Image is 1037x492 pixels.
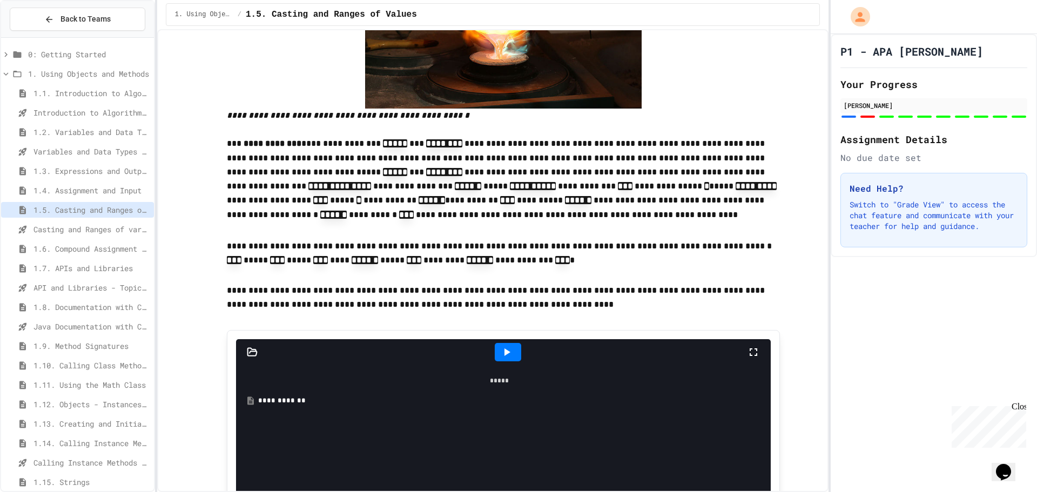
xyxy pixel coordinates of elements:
h2: Assignment Details [840,132,1027,147]
span: 1.14. Calling Instance Methods [33,437,150,449]
span: 1.3. Expressions and Output [New] [33,165,150,177]
span: 1.8. Documentation with Comments and Preconditions [33,301,150,313]
h1: P1 - APA [PERSON_NAME] [840,44,983,59]
iframe: chat widget [947,402,1026,448]
span: 1.2. Variables and Data Types [33,126,150,138]
span: Java Documentation with Comments - Topic 1.8 [33,321,150,332]
span: Variables and Data Types - Quiz [33,146,150,157]
span: 1.9. Method Signatures [33,340,150,352]
span: 1.13. Creating and Initializing Objects: Constructors [33,418,150,429]
span: 1.6. Compound Assignment Operators [33,243,150,254]
span: / [238,10,241,19]
span: 0: Getting Started [28,49,150,60]
h2: Your Progress [840,77,1027,92]
span: Casting and Ranges of variables - Quiz [33,224,150,235]
p: Switch to "Grade View" to access the chat feature and communicate with your teacher for help and ... [850,199,1018,232]
span: API and Libraries - Topic 1.7 [33,282,150,293]
span: Introduction to Algorithms, Programming, and Compilers [33,107,150,118]
button: Back to Teams [10,8,145,31]
span: 1.11. Using the Math Class [33,379,150,390]
span: 1.5. Casting and Ranges of Values [246,8,417,21]
span: Calling Instance Methods - Topic 1.14 [33,457,150,468]
span: 1.15. Strings [33,476,150,488]
div: No due date set [840,151,1027,164]
iframe: chat widget [992,449,1026,481]
div: Chat with us now!Close [4,4,75,69]
span: 1.7. APIs and Libraries [33,262,150,274]
span: Back to Teams [60,14,111,25]
span: 1. Using Objects and Methods [175,10,233,19]
div: My Account [839,4,873,29]
span: 1.4. Assignment and Input [33,185,150,196]
span: 1.12. Objects - Instances of Classes [33,399,150,410]
span: 1.5. Casting and Ranges of Values [33,204,150,215]
span: 1. Using Objects and Methods [28,68,150,79]
span: 1.10. Calling Class Methods [33,360,150,371]
h3: Need Help? [850,182,1018,195]
div: [PERSON_NAME] [844,100,1024,110]
span: 1.1. Introduction to Algorithms, Programming, and Compilers [33,87,150,99]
